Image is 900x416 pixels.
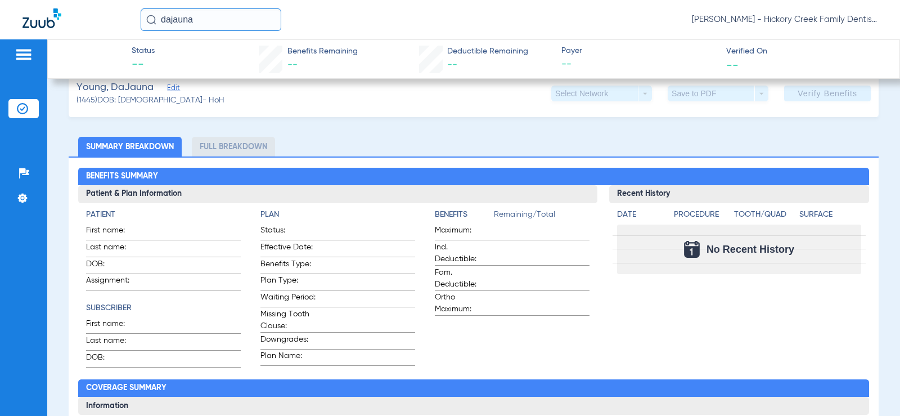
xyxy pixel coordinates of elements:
[86,335,141,350] span: Last name:
[78,397,868,415] h3: Information
[799,209,861,225] app-breakdown-title: Surface
[435,209,494,225] app-breakdown-title: Benefits
[447,60,457,70] span: --
[617,209,664,221] h4: Date
[260,334,316,349] span: Downgrades:
[706,244,794,255] span: No Recent History
[734,209,795,225] app-breakdown-title: Tooth/Quad
[78,185,597,203] h3: Patient & Plan Information
[86,318,141,333] span: First name:
[132,57,155,73] span: --
[141,8,281,31] input: Search for patients
[260,275,316,290] span: Plan Type:
[78,379,868,397] h2: Coverage Summary
[78,137,182,156] li: Summary Breakdown
[435,267,490,290] span: Fam. Deductible:
[192,137,275,156] li: Full Breakdown
[132,45,155,57] span: Status
[287,60,298,70] span: --
[726,59,739,70] span: --
[260,225,316,240] span: Status:
[86,302,241,314] h4: Subscriber
[799,209,861,221] h4: Surface
[674,209,730,225] app-breakdown-title: Procedure
[617,209,664,225] app-breakdown-title: Date
[86,258,141,274] span: DOB:
[260,350,316,365] span: Plan Name:
[86,241,141,257] span: Last name:
[146,15,156,25] img: Search Icon
[609,185,868,203] h3: Recent History
[15,48,33,61] img: hamburger-icon
[692,14,877,25] span: [PERSON_NAME] - Hickory Creek Family Dentistry
[435,209,494,221] h4: Benefits
[674,209,730,221] h4: Procedure
[86,275,141,290] span: Assignment:
[86,225,141,240] span: First name:
[76,80,154,95] span: Young, DaJauna
[260,308,316,332] span: Missing Tooth Clause:
[78,168,868,186] h2: Benefits Summary
[726,46,881,57] span: Verified On
[684,241,700,258] img: Calendar
[260,209,415,221] h4: Plan
[260,241,316,257] span: Effective Date:
[561,45,717,57] span: Payer
[435,225,490,240] span: Maximum:
[86,352,141,367] span: DOB:
[260,292,316,307] span: Waiting Period:
[167,84,177,95] span: Edit
[734,209,795,221] h4: Tooth/Quad
[447,46,528,57] span: Deductible Remaining
[494,209,589,225] span: Remaining/Total
[86,209,241,221] h4: Patient
[287,46,358,57] span: Benefits Remaining
[561,57,717,71] span: --
[22,8,61,28] img: Zuub Logo
[76,95,224,106] span: (1445) DOB: [DEMOGRAPHIC_DATA] - HoH
[260,258,316,274] span: Benefits Type:
[435,241,490,265] span: Ind. Deductible:
[435,292,490,315] span: Ortho Maximum:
